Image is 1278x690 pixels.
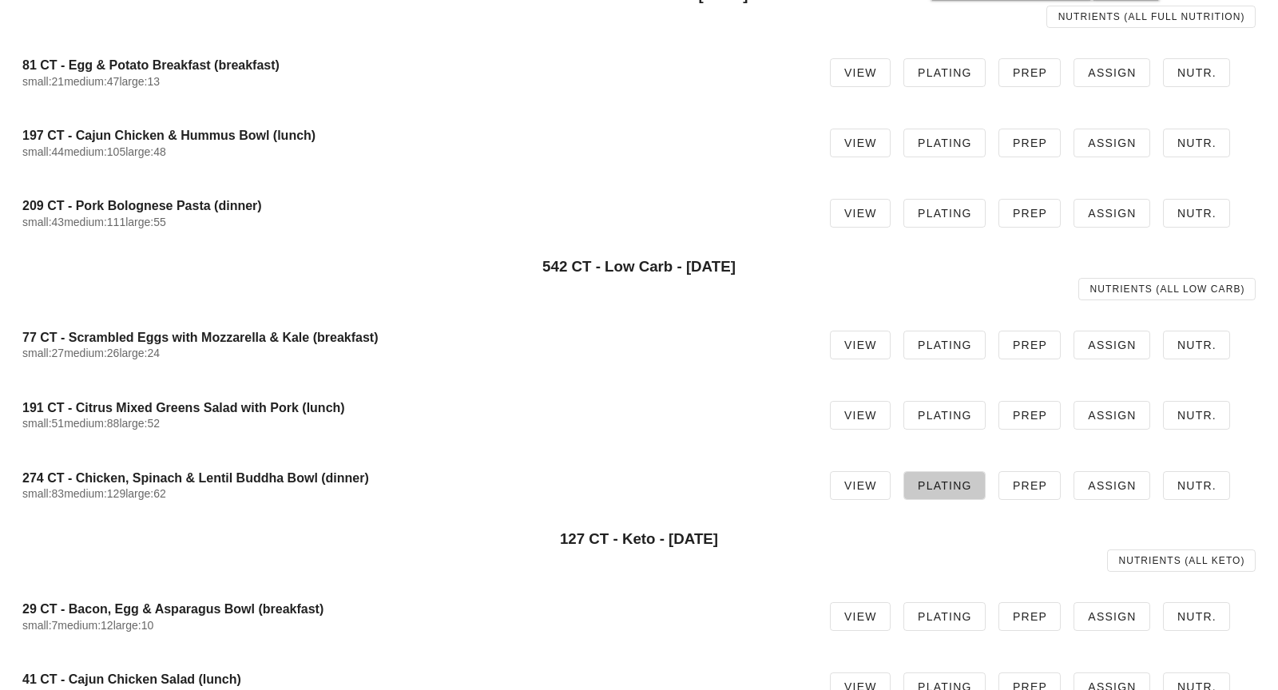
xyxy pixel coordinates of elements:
[22,198,804,213] h4: 209 CT - Pork Bolognese Pasta (dinner)
[1087,137,1137,149] span: Assign
[119,417,160,430] span: large:52
[1163,401,1230,430] a: Nutr.
[125,487,166,500] span: large:62
[22,470,804,486] h4: 274 CT - Chicken, Spinach & Lentil Buddha Bowl (dinner)
[903,129,986,157] a: Plating
[917,207,972,220] span: Plating
[1177,66,1216,79] span: Nutr.
[22,145,64,158] span: small:44
[1177,207,1216,220] span: Nutr.
[1163,471,1230,500] a: Nutr.
[917,66,972,79] span: Plating
[843,137,877,149] span: View
[830,401,891,430] a: View
[22,619,58,632] span: small:7
[903,199,986,228] a: Plating
[22,601,804,617] h4: 29 CT - Bacon, Egg & Asparagus Bowl (breakfast)
[1177,409,1216,422] span: Nutr.
[903,471,986,500] a: Plating
[843,610,877,623] span: View
[1117,555,1244,566] span: Nutrients (all Keto)
[1163,602,1230,631] a: Nutr.
[1177,137,1216,149] span: Nutr.
[22,75,64,88] span: small:21
[1163,58,1230,87] a: Nutr.
[830,129,891,157] a: View
[64,75,119,88] span: medium:47
[903,602,986,631] a: Plating
[843,66,877,79] span: View
[903,331,986,359] a: Plating
[917,339,972,351] span: Plating
[830,58,891,87] a: View
[1074,199,1150,228] a: Assign
[998,129,1061,157] a: Prep
[58,619,113,632] span: medium:12
[998,471,1061,500] a: Prep
[830,331,891,359] a: View
[22,487,64,500] span: small:83
[1087,66,1137,79] span: Assign
[22,347,64,359] span: small:27
[64,417,119,430] span: medium:88
[1177,479,1216,492] span: Nutr.
[1074,602,1150,631] a: Assign
[64,145,125,158] span: medium:105
[843,409,877,422] span: View
[903,58,986,87] a: Plating
[1012,479,1047,492] span: Prep
[113,619,154,632] span: large:10
[917,137,972,149] span: Plating
[1087,339,1137,351] span: Assign
[119,347,160,359] span: large:24
[903,401,986,430] a: Plating
[830,471,891,500] a: View
[843,207,877,220] span: View
[1074,331,1150,359] a: Assign
[1087,610,1137,623] span: Assign
[1012,207,1047,220] span: Prep
[1058,11,1245,22] span: Nutrients (all Full Nutrition)
[1163,199,1230,228] a: Nutr.
[1012,409,1047,422] span: Prep
[64,347,119,359] span: medium:26
[1012,610,1047,623] span: Prep
[1087,207,1137,220] span: Assign
[1177,610,1216,623] span: Nutr.
[22,128,804,143] h4: 197 CT - Cajun Chicken & Hummus Bowl (lunch)
[1107,549,1256,572] a: Nutrients (all Keto)
[125,216,166,228] span: large:55
[22,417,64,430] span: small:51
[22,57,804,73] h4: 81 CT - Egg & Potato Breakfast (breakfast)
[917,409,972,422] span: Plating
[125,145,166,158] span: large:48
[22,330,804,345] h4: 77 CT - Scrambled Eggs with Mozzarella & Kale (breakfast)
[830,602,891,631] a: View
[22,216,64,228] span: small:43
[1046,6,1256,28] a: Nutrients (all Full Nutrition)
[1078,278,1256,300] a: Nutrients (all Low Carb)
[998,602,1061,631] a: Prep
[1177,339,1216,351] span: Nutr.
[1074,401,1150,430] a: Assign
[22,672,804,687] h4: 41 CT - Cajun Chicken Salad (lunch)
[843,479,877,492] span: View
[22,530,1256,548] h3: 127 CT - Keto - [DATE]
[1074,58,1150,87] a: Assign
[119,75,160,88] span: large:13
[1163,331,1230,359] a: Nutr.
[22,400,804,415] h4: 191 CT - Citrus Mixed Greens Salad with Pork (lunch)
[64,487,125,500] span: medium:129
[917,610,972,623] span: Plating
[1089,284,1245,295] span: Nutrients (all Low Carb)
[64,216,125,228] span: medium:111
[830,199,891,228] a: View
[1012,137,1047,149] span: Prep
[917,479,972,492] span: Plating
[1087,479,1137,492] span: Assign
[998,331,1061,359] a: Prep
[1012,66,1047,79] span: Prep
[1074,471,1150,500] a: Assign
[843,339,877,351] span: View
[1163,129,1230,157] a: Nutr.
